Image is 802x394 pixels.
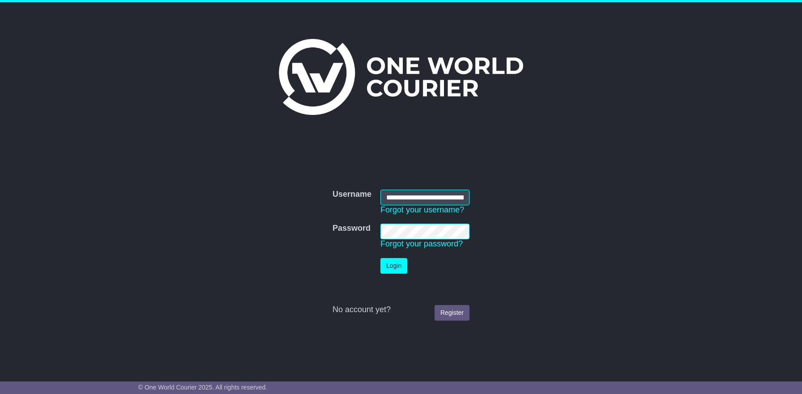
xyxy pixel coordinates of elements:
[380,205,464,214] a: Forgot your username?
[380,258,407,274] button: Login
[380,239,463,248] a: Forgot your password?
[333,305,469,315] div: No account yet?
[138,384,268,391] span: © One World Courier 2025. All rights reserved.
[333,190,371,199] label: Username
[279,39,523,115] img: One World
[435,305,469,321] a: Register
[333,224,371,233] label: Password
